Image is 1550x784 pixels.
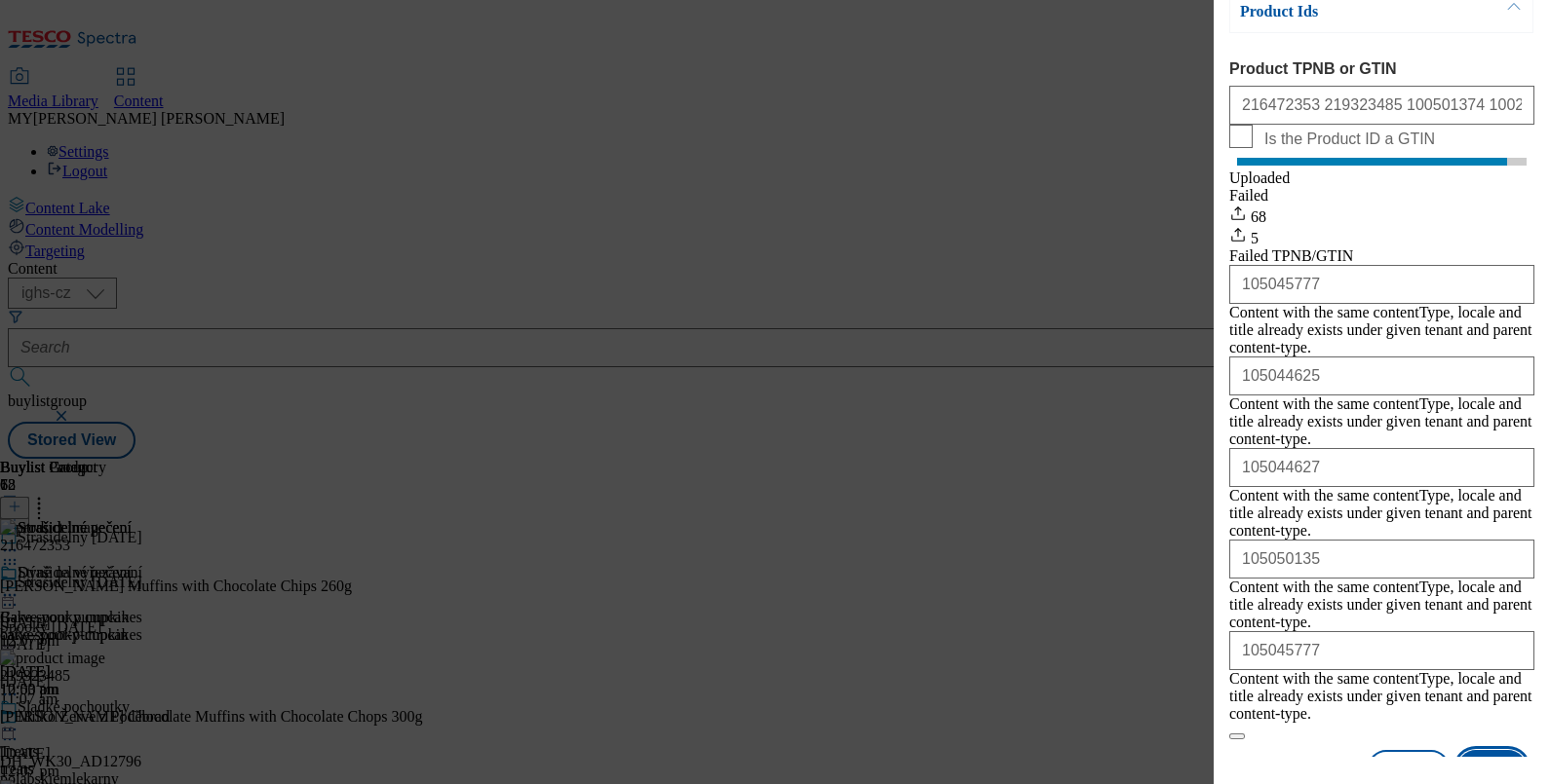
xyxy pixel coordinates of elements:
input: Enter 1 or 20 space separated Product TPNB or GTIN [1229,86,1534,125]
div: Failed [1229,187,1534,205]
div: Failed TPNB/GTIN [1229,247,1534,265]
div: 68 [1229,205,1534,226]
div: Content with the same contentType, locale and title already exists under given tenant and parent ... [1229,395,1534,448]
label: Product TPNB or GTIN [1229,60,1534,78]
div: Uploaded [1229,169,1534,187]
div: Content with the same contentType, locale and title already exists under given tenant and parent ... [1229,304,1534,356]
div: Content with the same contentType, locale and title already exists under given tenant and parent ... [1229,487,1534,540]
span: Is the Product ID a GTIN [1264,131,1435,148]
div: Content with the same contentType, locale and title already exists under given tenant and parent ... [1229,670,1534,723]
div: 5 [1229,226,1534,247]
p: Product Ids [1240,2,1445,21]
div: Content with the same contentType, locale and title already exists under given tenant and parent ... [1229,579,1534,631]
